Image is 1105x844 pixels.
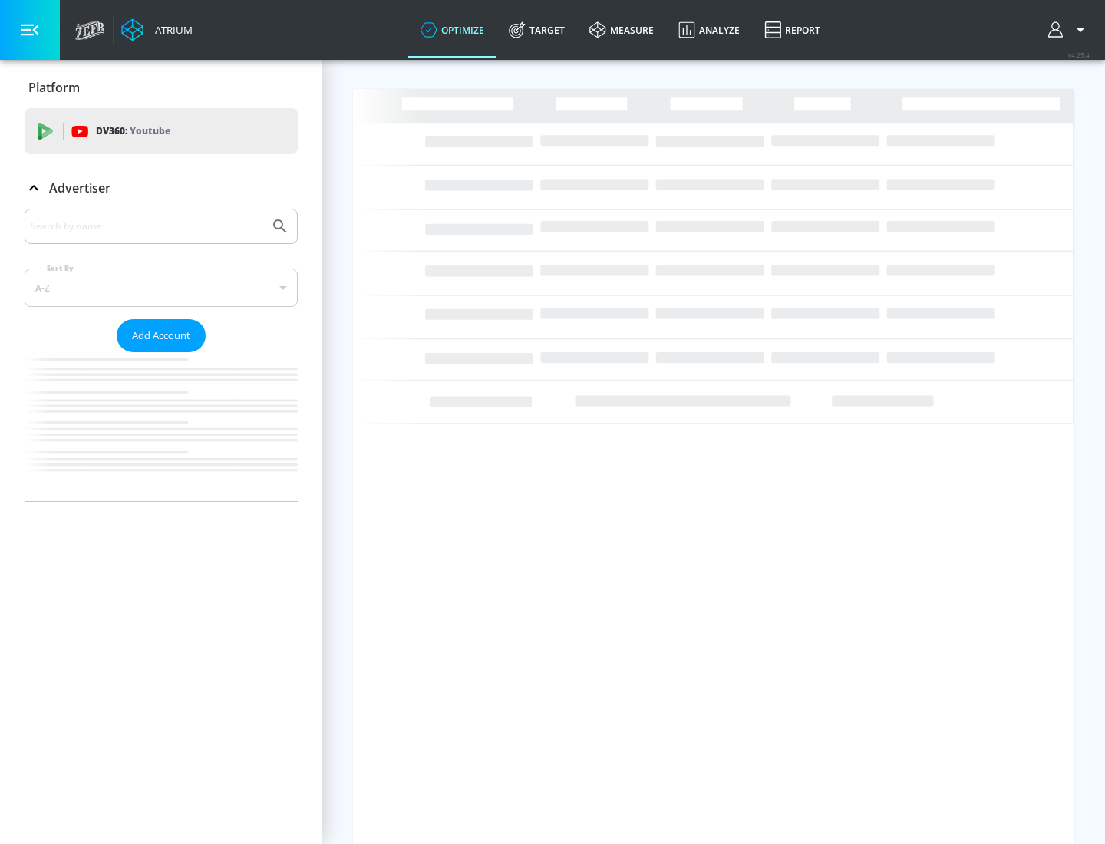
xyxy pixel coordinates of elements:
a: Report [752,2,833,58]
div: Advertiser [25,209,298,501]
a: measure [577,2,666,58]
div: DV360: Youtube [25,108,298,154]
span: v 4.25.4 [1068,51,1090,59]
div: Atrium [149,23,193,37]
div: Platform [25,66,298,109]
a: optimize [408,2,496,58]
button: Add Account [117,319,206,352]
p: DV360: [96,123,170,140]
a: Target [496,2,577,58]
a: Analyze [666,2,752,58]
p: Youtube [130,123,170,139]
div: A-Z [25,269,298,307]
p: Platform [28,79,80,96]
nav: list of Advertiser [25,352,298,501]
p: Advertiser [49,180,110,196]
span: Add Account [132,327,190,345]
input: Search by name [31,216,263,236]
a: Atrium [121,18,193,41]
div: Advertiser [25,166,298,209]
label: Sort By [44,263,77,273]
